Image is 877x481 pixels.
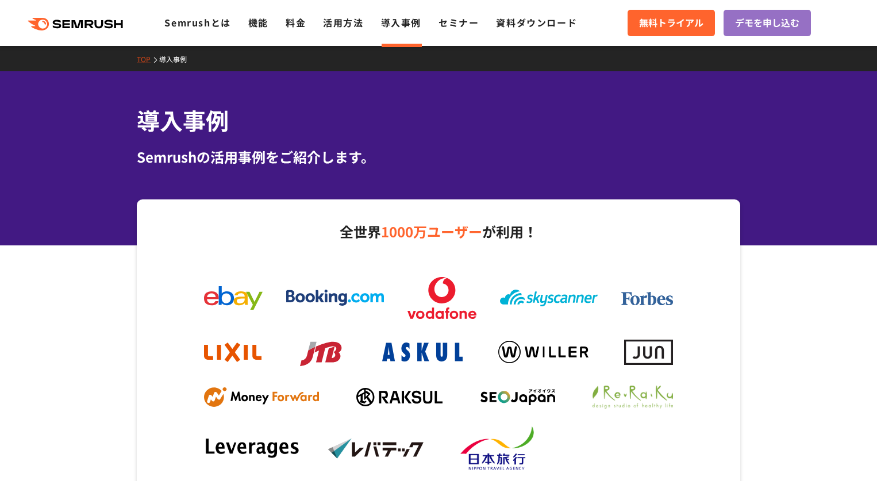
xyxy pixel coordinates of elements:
[159,54,195,64] a: 導入事例
[382,343,463,361] img: askul
[137,54,159,64] a: TOP
[297,336,346,369] img: jtb
[498,341,588,363] img: willer
[452,426,549,472] img: nta
[639,16,703,30] span: 無料トライアル
[193,220,684,244] p: 全世界 が利用！
[328,438,425,459] img: levtech
[204,387,319,407] img: mf
[500,290,598,306] img: skyscanner
[248,16,268,29] a: 機能
[724,10,811,36] a: デモを申し込む
[204,437,302,460] img: leverages
[593,386,673,409] img: ReRaKu
[286,290,384,306] img: booking
[438,16,479,29] a: セミナー
[496,16,577,29] a: 資料ダウンロード
[480,389,555,405] img: seojapan
[624,340,673,364] img: jun
[204,286,263,310] img: ebay
[164,16,230,29] a: Semrushとは
[137,103,740,137] h1: 導入事例
[356,388,443,406] img: raksul
[735,16,799,30] span: デモを申し込む
[137,147,740,167] div: Semrushの活用事例をご紹介します。
[628,10,715,36] a: 無料トライアル
[381,221,482,241] span: 1000万ユーザー
[204,343,261,362] img: lixil
[575,437,673,461] img: dummy
[621,292,673,306] img: forbes
[381,16,421,29] a: 導入事例
[407,277,476,319] img: vodafone
[286,16,306,29] a: 料金
[323,16,363,29] a: 活用方法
